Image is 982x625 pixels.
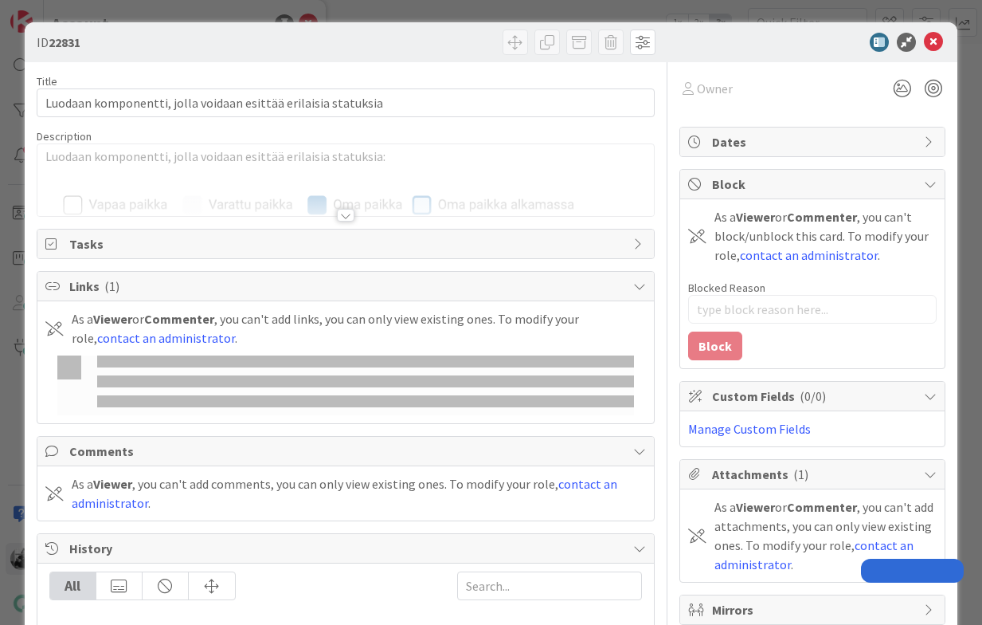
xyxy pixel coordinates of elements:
[712,132,916,151] span: Dates
[688,421,811,437] a: Manage Custom Fields
[37,88,655,117] input: type card name here...
[93,311,132,327] b: Viewer
[93,476,132,492] b: Viewer
[736,499,775,515] b: Viewer
[144,311,214,327] b: Commenter
[72,474,646,513] div: As a , you can't add comments, you can only view existing ones. To modify your role, .
[37,129,92,143] span: Description
[72,309,646,348] div: As a or , you can't add links, you can only view existing ones. To modify your role, .
[793,466,808,482] span: ( 1 )
[97,330,235,346] a: contact an administrator
[740,247,878,263] a: contact an administrator
[697,79,733,98] span: Owner
[714,497,937,574] div: As a or , you can't add attachments, you can only view existing ones. To modify your role, .
[49,34,80,50] b: 22831
[37,74,57,88] label: Title
[714,207,937,265] div: As a or , you can't block/unblock this card. To modify your role, .
[800,388,826,404] span: ( 0/0 )
[50,572,96,599] div: All
[688,281,765,295] label: Blocked Reason
[712,465,916,484] span: Attachments
[712,175,916,194] span: Block
[104,278,119,294] span: ( 1 )
[457,572,642,600] input: Search...
[787,209,857,225] b: Commenter
[712,387,916,406] span: Custom Fields
[69,234,625,254] span: Tasks
[712,600,916,619] span: Mirrors
[69,539,625,558] span: History
[69,442,625,461] span: Comments
[45,147,646,166] p: Luodaan komponentti, jolla voidaan esittää erilaisia statuksia:
[37,33,80,52] span: ID
[69,277,625,296] span: Links
[736,209,775,225] b: Viewer
[787,499,857,515] b: Commenter
[688,332,742,360] button: Block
